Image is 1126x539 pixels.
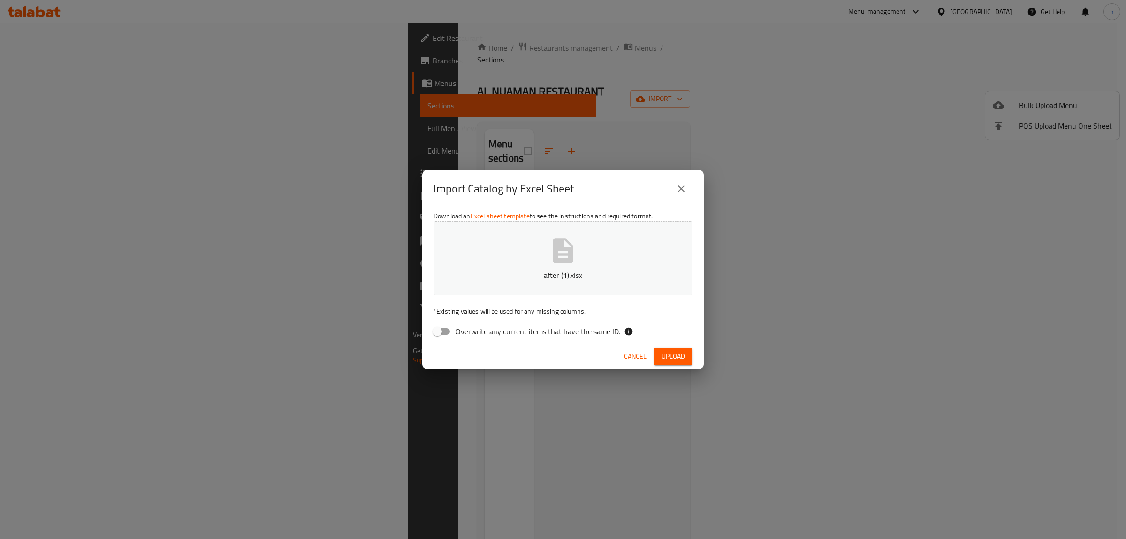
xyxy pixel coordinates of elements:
button: Upload [654,348,692,365]
a: Excel sheet template [471,210,530,222]
svg: If the overwrite option isn't selected, then the items that match an existing ID will be ignored ... [624,327,633,336]
span: Overwrite any current items that have the same ID. [456,326,620,337]
span: Upload [662,351,685,362]
div: Download an to see the instructions and required format. [422,208,704,344]
span: Cancel [624,351,647,362]
h2: Import Catalog by Excel Sheet [434,181,574,196]
button: close [670,177,692,200]
p: Existing values will be used for any missing columns. [434,307,692,316]
button: Cancel [620,348,650,365]
p: after (1).xlsx [448,269,678,281]
button: after (1).xlsx [434,221,692,295]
